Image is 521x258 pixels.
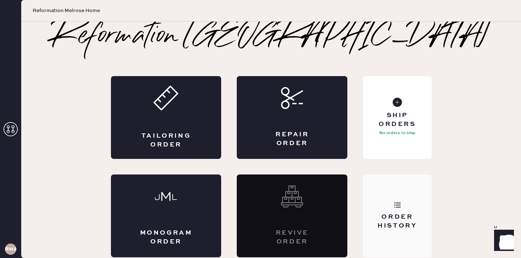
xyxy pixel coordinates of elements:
iframe: Front Chat [487,226,518,257]
div: Revive order [265,229,319,246]
h3: RMA [5,247,16,252]
div: Monogram Order [139,229,193,246]
p: No orders to ship [379,129,415,137]
div: Ship Orders [369,111,426,129]
h2: Reformation [GEOGRAPHIC_DATA] [52,22,491,51]
div: Interested? Contact us at care@hemster.co [237,174,347,257]
div: Order History [369,213,426,230]
div: Tailoring Order [139,132,193,149]
div: Repair Order [265,130,319,148]
span: Reformation Melrose Home [33,7,100,14]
